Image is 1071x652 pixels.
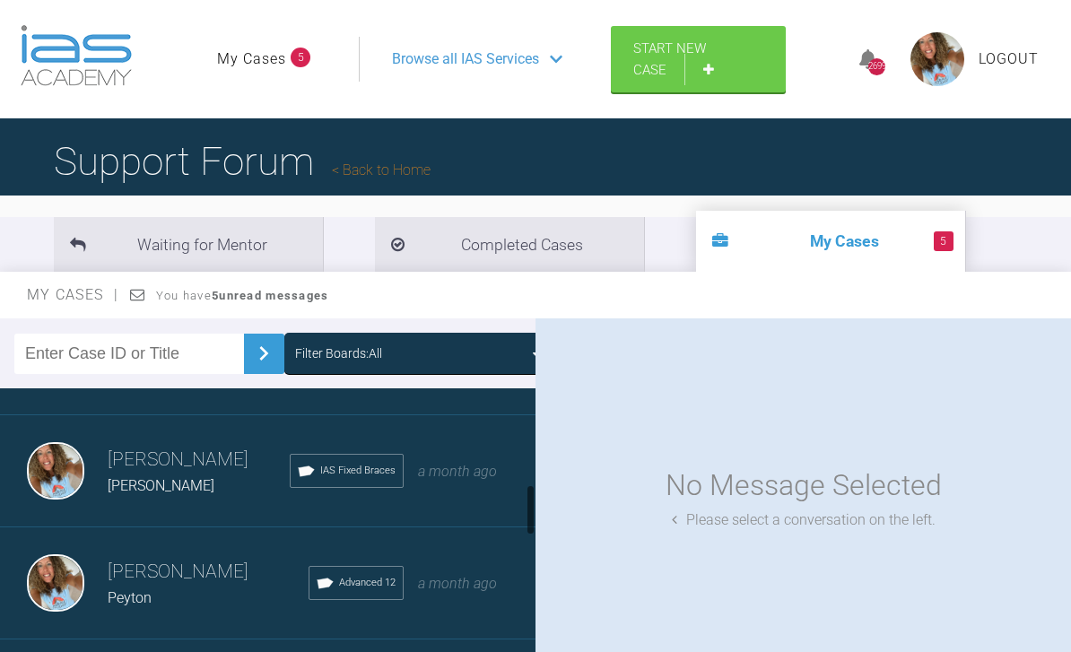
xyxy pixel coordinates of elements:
span: You have [156,289,329,302]
a: Logout [979,48,1039,71]
span: IAS Fixed Braces [320,463,396,479]
span: [PERSON_NAME] [108,477,214,494]
img: Rebecca Lynne Williams [27,442,84,500]
span: My Cases [27,286,119,303]
img: chevronRight.28bd32b0.svg [249,339,278,368]
a: Start New Case [611,26,786,92]
span: 5 [291,48,310,67]
span: a month ago [418,575,497,592]
div: Filter Boards: All [295,343,382,363]
li: My Cases [696,211,965,272]
span: 5 [934,231,953,251]
h3: [PERSON_NAME] [108,557,309,587]
strong: 5 unread messages [212,289,328,302]
a: Back to Home [332,161,431,178]
span: Peyton [108,589,152,606]
img: logo-light.3e3ef733.png [21,25,132,86]
div: Please select a conversation on the left. [672,509,936,532]
div: No Message Selected [666,463,942,509]
li: Waiting for Mentor [54,217,323,272]
span: a month ago [418,463,497,480]
h1: Support Forum [54,130,431,193]
span: Start New Case [633,40,706,78]
h3: [PERSON_NAME] [108,445,290,475]
span: Advanced 12 [339,575,396,591]
a: My Cases [217,48,286,71]
div: 2699 [868,58,885,75]
li: Completed Cases [375,217,644,272]
span: Browse all IAS Services [392,48,539,71]
img: profile.png [910,32,964,86]
img: Rebecca Lynne Williams [27,554,84,612]
input: Enter Case ID or Title [14,334,244,374]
